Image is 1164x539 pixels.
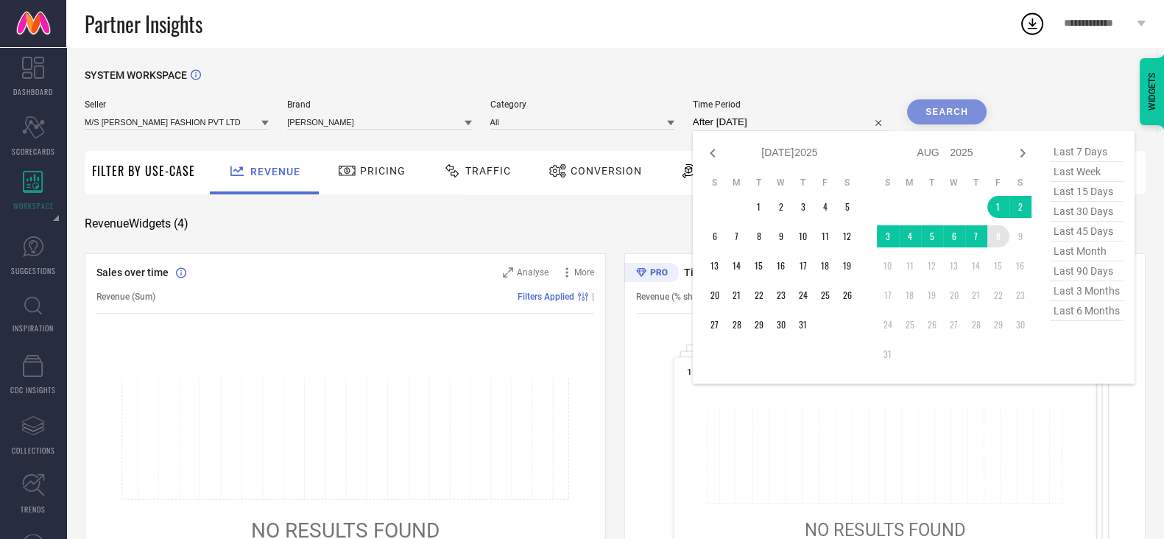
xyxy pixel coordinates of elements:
td: Fri Jul 25 2025 [814,284,836,306]
td: Fri Jul 04 2025 [814,196,836,218]
div: Next month [1014,144,1031,162]
span: COLLECTIONS [12,445,55,456]
span: Filters Applied [518,292,574,302]
span: last 15 days [1050,182,1124,202]
td: Sat Jul 05 2025 [836,196,858,218]
span: Revenue (Sum) [96,292,155,302]
span: Brand [287,99,471,110]
td: Tue Jul 01 2025 [748,196,770,218]
td: Tue Jul 15 2025 [748,255,770,277]
span: INSPIRATION [13,323,54,334]
td: Sun Aug 31 2025 [877,343,899,365]
td: Wed Jul 30 2025 [770,314,792,336]
span: last month [1050,242,1124,261]
th: Friday [814,177,836,189]
span: SUGGESTIONS [11,265,56,276]
td: Tue Aug 26 2025 [921,314,943,336]
span: Time Period [693,99,889,110]
td: Sun Jul 27 2025 [704,314,726,336]
span: Revenue (% share) [636,292,708,302]
span: 1 STOP FASHION [687,367,755,377]
th: Wednesday [943,177,965,189]
span: Conversion [571,165,642,177]
td: Thu Jul 17 2025 [792,255,814,277]
th: Saturday [836,177,858,189]
span: DASHBOARD [13,86,53,97]
td: Thu Aug 07 2025 [965,225,987,247]
td: Fri Aug 15 2025 [987,255,1009,277]
td: Fri Aug 29 2025 [987,314,1009,336]
span: WORKSPACE [13,200,54,211]
td: Thu Jul 03 2025 [792,196,814,218]
th: Friday [987,177,1009,189]
td: Mon Jul 14 2025 [726,255,748,277]
td: Wed Jul 02 2025 [770,196,792,218]
span: last 6 months [1050,301,1124,321]
td: Fri Aug 01 2025 [987,196,1009,218]
span: last 90 days [1050,261,1124,281]
td: Tue Aug 12 2025 [921,255,943,277]
td: Tue Aug 05 2025 [921,225,943,247]
td: Sat Jul 26 2025 [836,284,858,306]
td: Thu Jul 24 2025 [792,284,814,306]
td: Thu Jul 31 2025 [792,314,814,336]
svg: Zoom [503,267,513,278]
td: Sun Aug 17 2025 [877,284,899,306]
td: Sat Jul 19 2025 [836,255,858,277]
span: SYSTEM WORKSPACE [85,69,187,81]
td: Mon Aug 04 2025 [899,225,921,247]
th: Thursday [965,177,987,189]
th: Thursday [792,177,814,189]
td: Wed Jul 16 2025 [770,255,792,277]
span: More [574,267,594,278]
span: Sales over time [96,267,169,278]
span: last 45 days [1050,222,1124,242]
span: SCORECARDS [12,146,55,157]
td: Sat Aug 23 2025 [1009,284,1031,306]
td: Tue Jul 08 2025 [748,225,770,247]
td: Sat Aug 30 2025 [1009,314,1031,336]
td: Fri Aug 08 2025 [987,225,1009,247]
td: Wed Aug 06 2025 [943,225,965,247]
td: Thu Aug 28 2025 [965,314,987,336]
td: Sun Aug 03 2025 [877,225,899,247]
th: Saturday [1009,177,1031,189]
td: Wed Aug 13 2025 [943,255,965,277]
td: Sun Jul 06 2025 [704,225,726,247]
td: Thu Aug 14 2025 [965,255,987,277]
span: last 7 days [1050,142,1124,162]
td: Tue Jul 22 2025 [748,284,770,306]
td: Sun Aug 10 2025 [877,255,899,277]
td: Thu Aug 21 2025 [965,284,987,306]
span: last week [1050,162,1124,182]
td: Wed Jul 23 2025 [770,284,792,306]
th: Sunday [704,177,726,189]
th: Monday [726,177,748,189]
td: Tue Aug 19 2025 [921,284,943,306]
span: Revenue [250,166,300,177]
span: Tier Wise Transactions [684,267,792,278]
td: Fri Aug 22 2025 [987,284,1009,306]
span: CDC INSIGHTS [10,384,56,395]
td: Tue Jul 29 2025 [748,314,770,336]
td: Mon Jul 28 2025 [726,314,748,336]
td: Sat Jul 12 2025 [836,225,858,247]
span: TRENDS [21,504,46,515]
td: Sat Aug 02 2025 [1009,196,1031,218]
span: Revenue Widgets ( 4 ) [85,216,188,231]
td: Wed Aug 27 2025 [943,314,965,336]
span: Analyse [517,267,549,278]
td: Mon Aug 18 2025 [899,284,921,306]
td: Sun Jul 13 2025 [704,255,726,277]
th: Sunday [877,177,899,189]
span: last 3 months [1050,281,1124,301]
td: Fri Jul 11 2025 [814,225,836,247]
td: Sat Aug 09 2025 [1009,225,1031,247]
td: Fri Jul 18 2025 [814,255,836,277]
span: Pricing [360,165,406,177]
td: Wed Jul 09 2025 [770,225,792,247]
td: Mon Aug 25 2025 [899,314,921,336]
td: Mon Aug 11 2025 [899,255,921,277]
th: Tuesday [921,177,943,189]
div: Open download list [1019,10,1045,37]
